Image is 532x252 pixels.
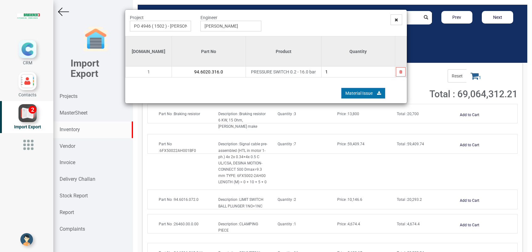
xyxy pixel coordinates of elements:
[321,36,395,67] th: Quantity
[246,36,321,67] th: Product
[125,36,172,67] th: [DOMAIN_NAME]
[246,67,321,78] td: PRESSURE SWITCH 0.2 - 16.0 bar
[341,88,385,99] a: Material Issue
[125,67,172,78] td: 1
[125,14,196,31] div: Project
[196,14,266,31] div: Engineer
[172,36,246,67] th: Part No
